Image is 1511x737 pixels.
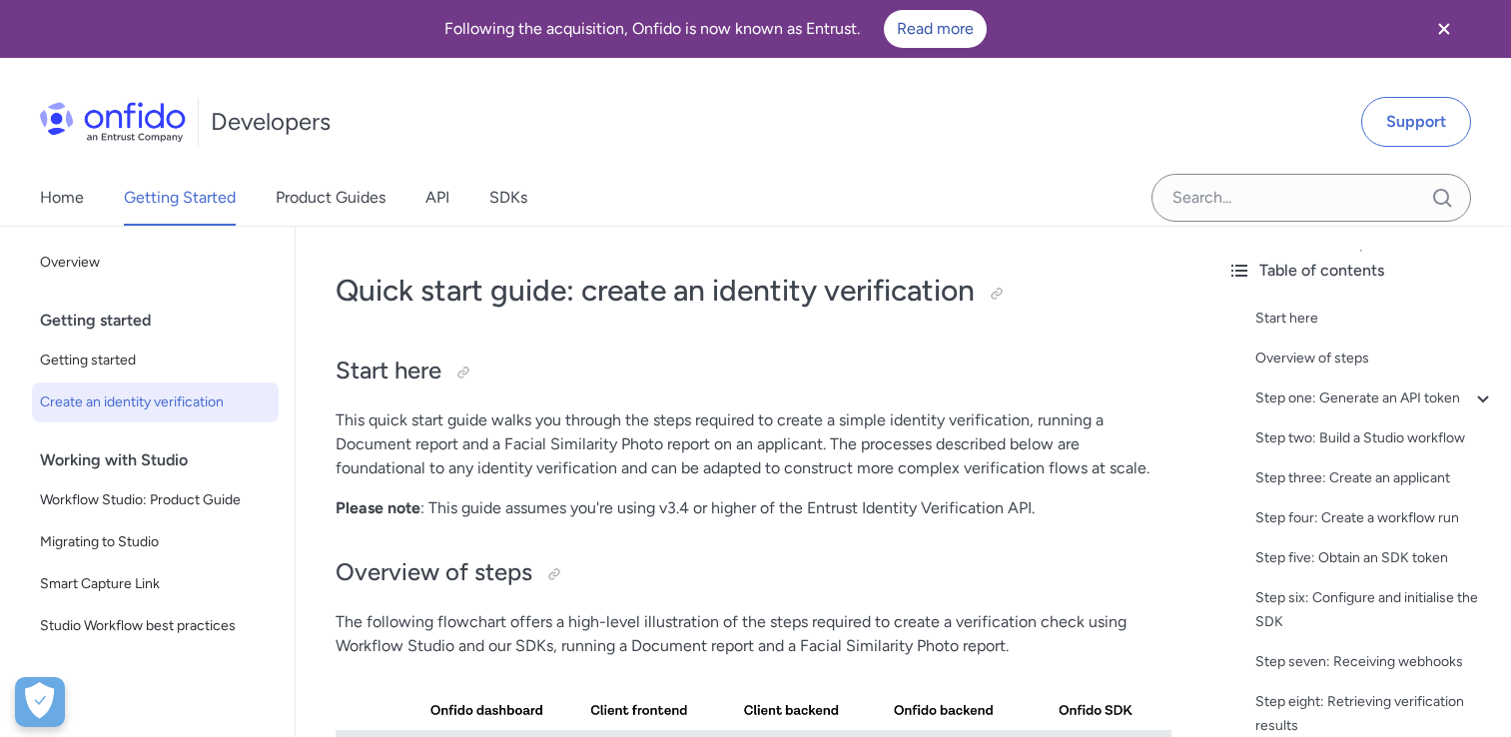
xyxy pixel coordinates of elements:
a: Read more [884,10,987,48]
a: Getting started [32,341,279,380]
span: Create an identity verification [40,390,271,414]
a: Overview of steps [1255,347,1495,370]
input: Onfido search input field [1151,174,1471,222]
p: The following flowchart offers a high-level illustration of the steps required to create a verifi... [336,610,1171,658]
strong: Please note [336,498,420,517]
div: Working with Studio [40,440,287,480]
a: Studio Workflow best practices [32,606,279,646]
a: Start here [1255,307,1495,331]
a: Step one: Generate an API token [1255,386,1495,410]
span: Studio Workflow best practices [40,614,271,638]
a: Support [1361,97,1471,147]
a: Smart Capture Link [32,564,279,604]
h1: Quick start guide: create an identity verification [336,271,1171,311]
a: Getting Started [124,170,236,226]
span: Smart Capture Link [40,572,271,596]
span: Workflow Studio: Product Guide [40,488,271,512]
span: Overview [40,251,271,275]
div: Cookie Preferences [15,677,65,727]
a: Create an identity verification [32,382,279,422]
a: SDKs [489,170,527,226]
p: This quick start guide walks you through the steps required to create a simple identity verificat... [336,408,1171,480]
div: Following the acquisition, Onfido is now known as Entrust. [24,10,1407,48]
a: API [425,170,449,226]
div: Table of contents [1227,259,1495,283]
a: Step three: Create an applicant [1255,466,1495,490]
a: Step six: Configure and initialise the SDK [1255,586,1495,634]
a: Migrating to Studio [32,522,279,562]
a: Step two: Build a Studio workflow [1255,426,1495,450]
span: Migrating to Studio [40,530,271,554]
a: Home [40,170,84,226]
svg: Close banner [1432,17,1456,41]
p: : This guide assumes you're using v3.4 or higher of the Entrust Identity Verification API. [336,496,1171,520]
a: Step four: Create a workflow run [1255,506,1495,530]
h2: Overview of steps [336,556,1171,590]
a: Step five: Obtain an SDK token [1255,546,1495,570]
a: Overview [32,243,279,283]
a: Workflow Studio: Product Guide [32,480,279,520]
a: Step seven: Receiving webhooks [1255,650,1495,674]
div: Getting started [40,301,287,341]
img: Onfido Logo [40,102,186,142]
button: Close banner [1407,4,1481,54]
button: Open Preferences [15,677,65,727]
span: Getting started [40,349,271,372]
h1: Developers [211,106,331,138]
a: Product Guides [276,170,385,226]
h2: Start here [336,355,1171,388]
